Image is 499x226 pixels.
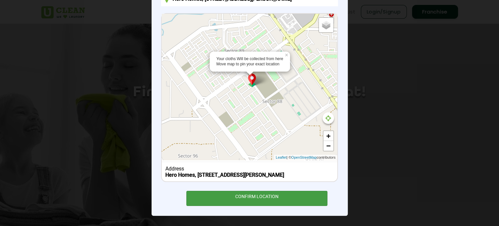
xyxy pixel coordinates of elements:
a: Leaflet [276,155,286,160]
a: Zoom in [323,131,333,141]
div: CONFIRM LOCATION [186,191,328,206]
div: | © contributors [274,155,337,160]
a: × [284,52,290,56]
a: Zoom out [323,141,333,151]
a: OpenStreetMap [291,155,317,160]
div: Address [165,166,334,172]
a: Layers [319,18,333,32]
div: Your cloths Will be collected from here Move map to pin your exact location [216,56,283,67]
b: Hero Homes, [STREET_ADDRESS][PERSON_NAME] [165,172,284,178]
